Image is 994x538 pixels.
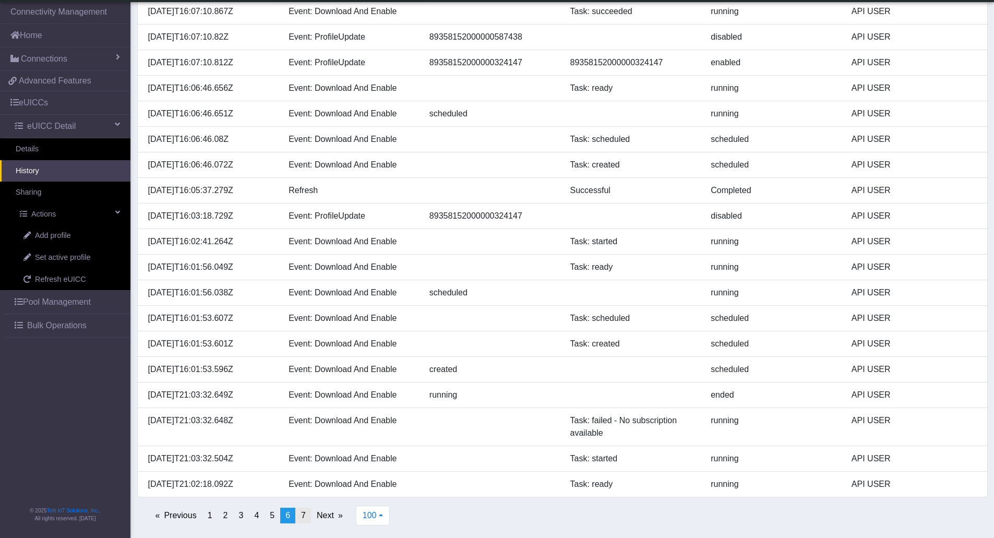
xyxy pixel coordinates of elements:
a: Previous page [150,508,202,523]
div: 89358152000000324147 [422,56,562,69]
div: disabled [703,210,844,222]
span: Connections [21,53,67,65]
div: [DATE]T16:01:53.607Z [140,312,281,325]
div: Event: Download And Enable [281,338,422,350]
div: running [703,235,844,248]
div: enabled [703,56,844,69]
div: [DATE]T16:07:10.812Z [140,56,281,69]
span: eUICC Detail [27,120,76,133]
div: API USER [844,338,985,350]
span: 3 [238,511,243,520]
div: API USER [844,56,985,69]
div: API USER [844,261,985,273]
div: [DATE]T16:01:53.601Z [140,338,281,350]
div: Successful [562,184,703,197]
div: API USER [844,159,985,171]
div: created [422,363,562,376]
div: scheduled [703,133,844,146]
span: 1 [208,511,212,520]
div: Event: Download And Enable [281,5,422,18]
div: disabled [703,31,844,43]
a: Bulk Operations [4,314,130,337]
div: Event: Download And Enable [281,159,422,171]
div: API USER [844,389,985,401]
div: [DATE]T16:01:56.038Z [140,286,281,299]
div: [DATE]T16:03:18.729Z [140,210,281,222]
div: Task: started [562,235,703,248]
div: scheduled [703,312,844,325]
div: API USER [844,478,985,491]
div: API USER [844,5,985,18]
div: scheduled [703,338,844,350]
div: 89358152000000324147 [562,56,703,69]
div: Task: started [562,452,703,465]
div: running [703,107,844,120]
div: scheduled [703,363,844,376]
div: API USER [844,107,985,120]
div: Event: Download And Enable [281,261,422,273]
div: API USER [844,414,985,439]
div: API USER [844,31,985,43]
span: 100 [363,511,377,520]
div: Event: Download And Enable [281,452,422,465]
div: Event: Download And Enable [281,414,422,439]
div: running [703,286,844,299]
div: Task: scheduled [562,133,703,146]
a: Add profile [8,225,130,247]
div: scheduled [422,286,562,299]
span: Advanced Features [19,75,91,87]
div: [DATE]T21:03:32.504Z [140,452,281,465]
div: Task: scheduled [562,312,703,325]
div: Event: Download And Enable [281,82,422,94]
div: 89358152000000587438 [422,31,562,43]
div: Task: failed - No subscription available [562,414,703,439]
div: running [703,82,844,94]
span: 7 [301,511,306,520]
span: Bulk Operations [27,319,87,332]
div: Event: Download And Enable [281,389,422,401]
div: Event: Download And Enable [281,107,422,120]
div: API USER [844,133,985,146]
div: Event: Download And Enable [281,286,422,299]
a: Actions [4,204,130,225]
span: 4 [254,511,259,520]
div: [DATE]T16:06:46.651Z [140,107,281,120]
div: [DATE]T21:02:18.092Z [140,478,281,491]
span: 6 [285,511,290,520]
div: Task: ready [562,261,703,273]
div: [DATE]T16:06:46.072Z [140,159,281,171]
div: Task: ready [562,478,703,491]
div: running [422,389,562,401]
div: [DATE]T16:06:46.656Z [140,82,281,94]
div: Task: ready [562,82,703,94]
ul: Pagination [129,508,349,523]
div: Event: ProfileUpdate [281,56,422,69]
div: API USER [844,184,985,197]
div: [DATE]T16:01:53.596Z [140,363,281,376]
div: Task: created [562,338,703,350]
div: API USER [844,210,985,222]
div: API USER [844,82,985,94]
div: [DATE]T21:03:32.649Z [140,389,281,401]
div: Event: Download And Enable [281,133,422,146]
div: [DATE]T21:03:32.648Z [140,414,281,439]
span: Actions [31,209,56,220]
div: Completed [703,184,844,197]
a: Telit IoT Solutions, Inc. [47,508,99,513]
div: running [703,414,844,439]
div: Refresh [281,184,422,197]
div: Task: succeeded [562,5,703,18]
div: Event: ProfileUpdate [281,210,422,222]
div: running [703,452,844,465]
div: API USER [844,363,985,376]
div: [DATE]T16:01:56.049Z [140,261,281,273]
div: 89358152000000324147 [422,210,562,222]
a: Refresh eUICC [8,269,130,291]
div: running [703,478,844,491]
span: 2 [223,511,228,520]
a: eUICC Detail [4,115,130,138]
div: Event: ProfileUpdate [281,31,422,43]
a: Set active profile [8,247,130,269]
button: 100 [356,506,390,525]
div: Event: Download And Enable [281,235,422,248]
